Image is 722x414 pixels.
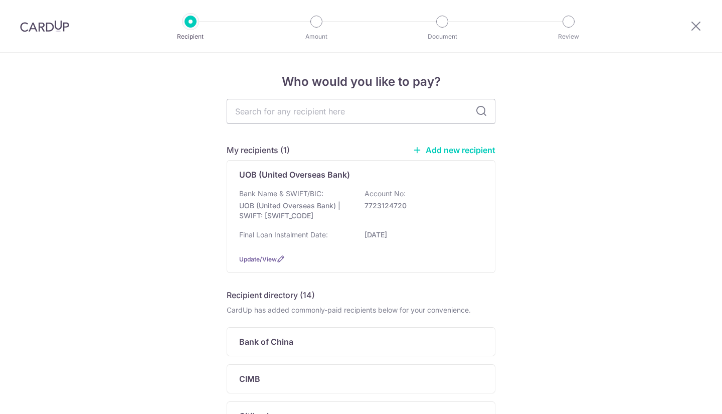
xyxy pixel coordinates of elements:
[239,201,351,221] p: UOB (United Overseas Bank) | SWIFT: [SWIFT_CODE]
[239,169,350,181] p: UOB (United Overseas Bank)
[227,289,315,301] h5: Recipient directory (14)
[365,201,477,211] p: 7723124720
[227,99,495,124] input: Search for any recipient here
[365,189,406,199] p: Account No:
[20,20,69,32] img: CardUp
[279,32,353,42] p: Amount
[227,144,290,156] h5: My recipients (1)
[227,305,495,315] div: CardUp has added commonly-paid recipients below for your convenience.
[239,230,328,240] p: Final Loan Instalment Date:
[658,384,712,409] iframe: Opens a widget where you can find more information
[365,230,477,240] p: [DATE]
[413,145,495,155] a: Add new recipient
[227,73,495,91] h4: Who would you like to pay?
[405,32,479,42] p: Document
[153,32,228,42] p: Recipient
[239,373,260,385] p: CIMB
[239,336,293,348] p: Bank of China
[239,189,323,199] p: Bank Name & SWIFT/BIC:
[239,255,277,263] a: Update/View
[531,32,606,42] p: Review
